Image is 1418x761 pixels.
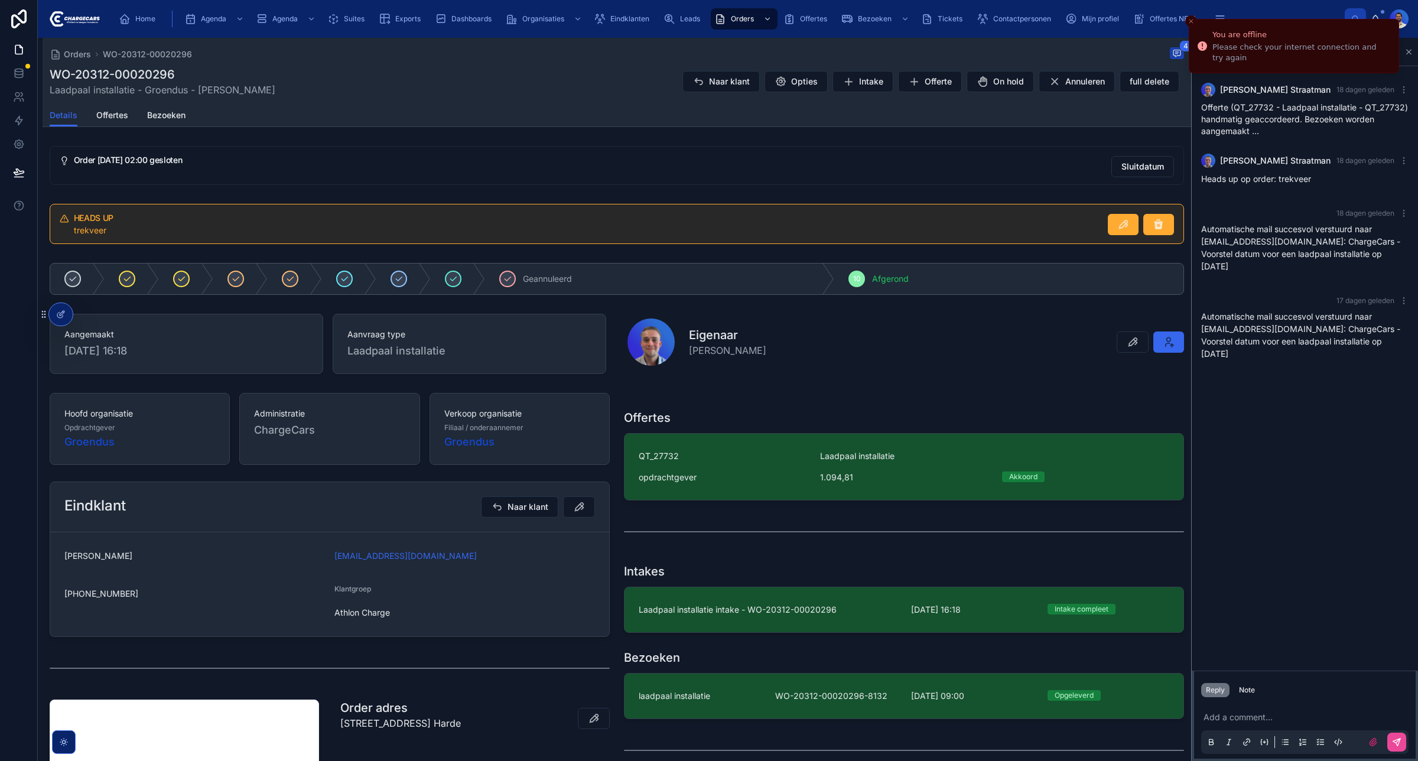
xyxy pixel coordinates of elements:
[1150,14,1195,24] span: Offertes NEW
[1336,85,1394,94] span: 18 dagen geleden
[64,434,115,450] span: Groendus
[1234,683,1260,697] button: Note
[431,8,500,30] a: Dashboards
[96,109,128,121] span: Offertes
[522,14,564,24] span: Organisaties
[1120,71,1179,92] button: full delete
[344,14,365,24] span: Suites
[444,423,523,432] span: Filiaal / onderaannemer
[64,48,91,60] span: Orders
[334,550,477,562] a: [EMAIL_ADDRESS][DOMAIN_NAME]
[1082,14,1119,24] span: Mijn profiel
[911,604,1033,616] span: [DATE] 16:18
[918,8,971,30] a: Tickets
[47,9,100,28] img: App logo
[925,76,952,87] span: Offerte
[340,716,461,730] p: [STREET_ADDRESS] Harde
[340,700,461,716] h1: Order adres
[147,109,186,121] span: Bezoeken
[1062,8,1127,30] a: Mijn profiel
[254,408,405,419] span: Administratie
[639,604,897,616] span: Laadpaal installatie intake - WO-20312-00020296
[181,8,250,30] a: Agenda
[1336,209,1394,217] span: 18 dagen geleden
[508,501,548,513] span: Naar klant
[711,8,778,30] a: Orders
[967,71,1034,92] button: On hold
[625,587,1183,632] a: Laadpaal installatie intake - WO-20312-00020296[DATE] 16:18Intake compleet
[50,105,77,127] a: Details
[872,273,909,285] span: Afgerond
[1336,296,1394,305] span: 17 dagen geleden
[444,434,495,450] a: Groendus
[1055,604,1108,614] div: Intake compleet
[502,8,588,30] a: Organisaties
[334,584,371,593] span: Klantgroep
[973,8,1059,30] a: Contactpersonen
[689,343,766,357] span: [PERSON_NAME]
[109,6,1345,32] div: scrollable content
[50,66,275,83] h1: WO-20312-00020296
[1055,690,1094,701] div: Opgeleverd
[334,607,595,619] span: Athlon Charge
[64,588,325,600] span: [PHONE_NUMBER]
[610,14,649,24] span: Eindklanten
[375,8,429,30] a: Exports
[709,76,750,87] span: Naar klant
[820,471,987,483] span: 1.094,81
[780,8,835,30] a: Offertes
[1130,76,1169,87] span: full delete
[1121,161,1164,173] span: Sluitdatum
[820,450,895,462] span: Laadpaal installatie
[395,14,421,24] span: Exports
[590,8,658,30] a: Eindklanten
[64,496,126,515] h2: Eindklant
[64,423,115,432] span: Opdrachtgever
[660,8,708,30] a: Leads
[1039,71,1115,92] button: Annuleren
[1201,683,1230,697] button: Reply
[682,71,760,92] button: Naar klant
[1185,15,1197,27] button: Close toast
[1212,29,1389,41] div: You are offline
[938,14,962,24] span: Tickets
[50,83,275,97] span: Laadpaal installatie - Groendus - [PERSON_NAME]
[1201,173,1409,185] p: Heads up op order: trekveer
[50,48,91,60] a: Orders
[74,225,106,235] span: trekveer
[201,14,226,24] span: Agenda
[1065,76,1105,87] span: Annuleren
[858,14,892,24] span: Bezoeken
[1179,40,1192,52] span: 4
[147,105,186,128] a: Bezoeken
[1220,155,1331,167] span: [PERSON_NAME] Straatman
[765,71,828,92] button: Opties
[853,274,861,284] span: 10
[347,329,591,340] span: Aanvraag type
[324,8,373,30] a: Suites
[135,14,155,24] span: Home
[523,273,572,285] span: Geannuleerd
[624,409,671,426] h1: Offertes
[96,105,128,128] a: Offertes
[1220,84,1331,96] span: [PERSON_NAME] Straatman
[639,471,697,483] span: opdrachtgever
[252,8,321,30] a: Agenda
[1201,223,1409,272] p: Automatische mail succesvol verstuurd naar [EMAIL_ADDRESS][DOMAIN_NAME]: ChargeCars - Voorstel da...
[993,76,1024,87] span: On hold
[347,343,445,359] span: Laadpaal installatie
[1201,102,1408,136] span: Offerte (QT_27732 - Laadpaal installatie - QT_27732) handmatig geaccordeerd. Bezoeken worden aang...
[639,450,806,462] span: QT_27732
[1130,8,1204,30] a: Offertes NEW
[993,14,1051,24] span: Contactpersonen
[898,71,962,92] button: Offerte
[639,690,710,702] span: laadpaal installatie
[1239,685,1255,695] div: Note
[624,649,680,666] h1: Bezoeken
[689,327,766,343] h1: Eigenaar
[624,563,665,580] h1: Intakes
[272,14,298,24] span: Agenda
[103,48,192,60] a: WO-20312-00020296
[1212,42,1389,63] div: Please check your internet connection and try again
